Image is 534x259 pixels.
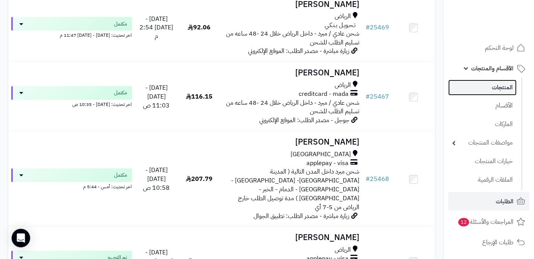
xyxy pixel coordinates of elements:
[335,12,351,21] span: الرياض
[226,99,360,117] span: شحن عادي / مبرد - داخل الرياض خلال 24 -48 ساعه من تسليم الطلب للشحن
[448,192,529,211] a: الطلبات
[224,233,360,242] h3: [PERSON_NAME]
[11,100,132,108] div: اخر تحديث: [DATE] - 10:35 ص
[366,92,389,102] a: #25467
[188,23,211,32] span: 92.06
[12,229,30,247] div: Open Intercom Messenger
[448,116,517,133] a: الماركات
[11,182,132,191] div: اخر تحديث: أمس - 5:44 م
[448,97,517,114] a: الأقسام
[143,166,170,193] span: [DATE] - [DATE] 10:58 ص
[457,216,514,227] span: المراجعات والأسئلة
[448,39,529,57] a: لوحة التحكم
[448,172,517,188] a: الملفات الرقمية
[224,69,360,78] h3: [PERSON_NAME]
[366,175,389,184] a: #25468
[482,237,514,248] span: طلبات الإرجاع
[366,23,389,32] a: #25469
[139,14,173,41] span: [DATE] - [DATE] 2:54 م
[11,31,132,39] div: اخر تحديث: [DATE] - [DATE] 11:47 م
[226,29,360,48] span: شحن عادي / مبرد - داخل الرياض خلال 24 -48 ساعه من تسليم الطلب للشحن
[448,80,517,95] a: المنتجات
[496,196,514,207] span: الطلبات
[481,15,527,31] img: logo-2.png
[291,150,351,159] span: [GEOGRAPHIC_DATA]
[248,47,350,56] span: زيارة مباشرة - مصدر الطلب: الموقع الإلكتروني
[485,43,514,53] span: لوحة التحكم
[114,172,128,179] span: مكتمل
[325,21,356,30] span: تـحـويـل بـنـكـي
[114,20,128,28] span: مكتمل
[186,92,213,102] span: 116.15
[114,89,128,97] span: مكتمل
[224,138,360,147] h3: [PERSON_NAME]
[143,83,170,111] span: [DATE] - [DATE] 11:03 ص
[366,23,370,32] span: #
[260,116,350,125] span: جوجل - مصدر الطلب: الموقع الإلكتروني
[366,92,370,102] span: #
[307,159,349,168] span: applepay - visa
[448,135,517,151] a: مواصفات المنتجات
[186,175,213,184] span: 207.79
[366,175,370,184] span: #
[471,63,514,74] span: الأقسام والمنتجات
[231,167,360,212] span: شحن مبرد داخل المدن التالية ( المدينة [GEOGRAPHIC_DATA]- [GEOGRAPHIC_DATA] - [GEOGRAPHIC_DATA] - ...
[458,218,469,227] span: 12
[335,81,351,90] span: الرياض
[299,90,349,99] span: creditcard - mada
[254,212,350,221] span: زيارة مباشرة - مصدر الطلب: تطبيق الجوال
[448,153,517,170] a: خيارات المنتجات
[448,213,529,231] a: المراجعات والأسئلة12
[448,233,529,252] a: طلبات الإرجاع
[335,246,351,255] span: الرياض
